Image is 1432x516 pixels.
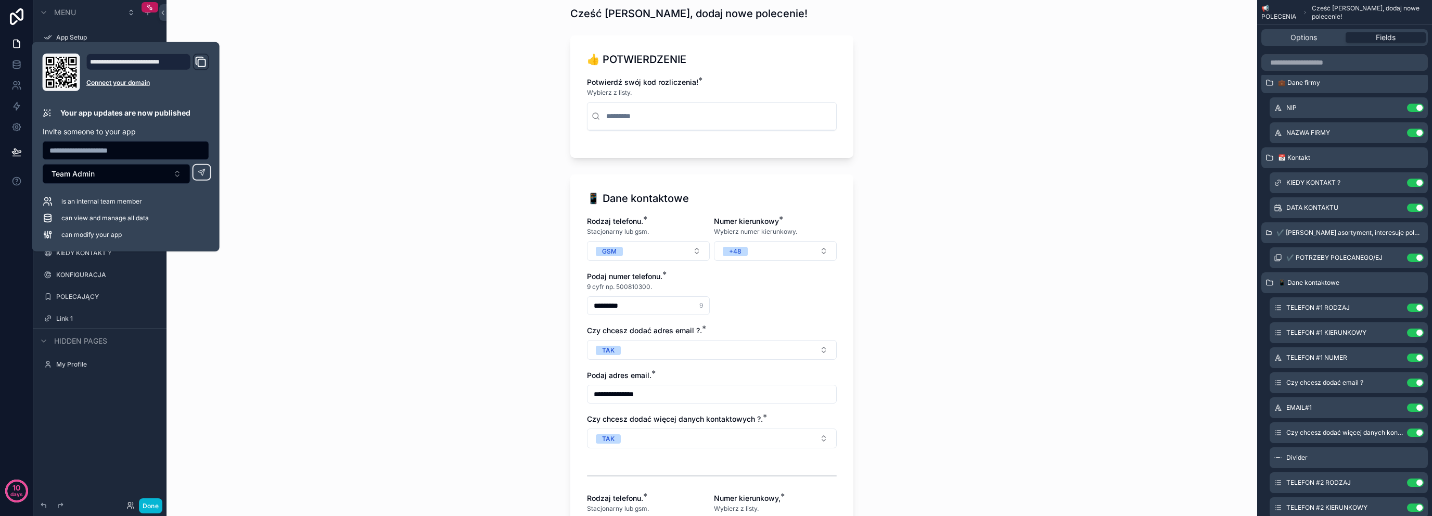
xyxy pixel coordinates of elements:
[56,314,158,323] label: Link 1
[61,214,149,222] span: can view and manage all data
[587,505,649,513] span: Stacjonarny lub gsm.
[1286,104,1297,112] span: NIP
[587,89,632,97] span: Wybierz z listy.
[86,79,209,87] a: Connect your domain
[587,414,763,423] span: Czy chcesz dodać więcej danych kontaktowych ?.
[1286,404,1312,412] span: EMAIL#1
[56,271,158,279] label: KONFIGURACJA
[602,434,615,444] div: TAK
[587,494,643,502] span: Rodzaj telefonu.
[570,6,808,21] h1: Cześć [PERSON_NAME], dodaj nowe polecenie!
[1278,79,1320,87] span: 💼 Dane firmy
[714,494,781,502] span: Numer kierunkowy,
[587,326,702,335] span: Czy chcesz dodać adres email ?.
[587,340,837,360] button: Select Button
[729,247,741,256] div: +48
[587,429,837,448] button: Select Button
[1286,454,1308,462] span: Divider
[602,247,617,256] div: GSM
[12,483,20,493] p: 10
[1286,379,1363,387] span: Czy chcesz dodać email ?
[139,498,162,513] button: Done
[61,231,122,239] span: can modify your app
[1261,4,1298,21] span: 📢 POLECENIA
[1278,279,1339,287] span: 📱 Dane kontaktowe
[587,241,710,261] button: Select Button
[43,127,209,137] p: Invite someone to your app
[1286,429,1403,437] span: Czy chcesz dodać więcej danych kontaktowych ?
[56,33,158,42] label: App Setup
[602,346,615,355] div: TAK
[587,217,643,225] span: Rodzaj telefonu.
[587,78,698,86] span: Potwierdź swój kod rozliczenia!
[1276,229,1420,237] span: ✔️ [PERSON_NAME] asortyment, interesuje poleconą osobę ?
[1278,154,1310,162] span: 📅 Kontakt
[587,191,689,206] h1: 📱 Dane kontaktowe
[587,52,686,67] h1: 👍 POTWIERDZENIE
[1286,179,1340,187] span: KIEDY KONTAKT ?
[54,336,107,346] span: Hidden pages
[1286,329,1366,337] span: TELEFON #1 KIERUNKOWY
[587,228,649,236] span: Stacjonarny lub gsm.
[714,228,797,236] span: Wybierz numer kierunkowy.
[714,241,837,261] button: Select Button
[587,371,651,380] span: Podaj adres email.
[10,487,23,501] p: days
[1286,204,1338,212] span: DATA KONTAKTU
[54,7,76,18] span: Menu
[1312,4,1428,21] span: Cześć [PERSON_NAME], dodaj nowe polecenie!
[1286,304,1350,312] span: TELEFON #1 RODZAJ
[587,272,662,281] span: Podaj numer telefonu.
[52,169,95,179] span: Team Admin
[587,283,652,291] span: 9 cyfr np. 500810300.
[56,360,158,369] label: My Profile
[1286,479,1351,487] span: TELEFON #2 RODZAJ
[1290,32,1317,43] span: Options
[56,249,158,257] label: KIEDY KONTAKT ?
[86,54,209,91] div: Domain and Custom Link
[714,217,779,225] span: Numer kierunkowy
[1376,32,1396,43] span: Fields
[60,108,190,118] p: Your app updates are now published
[1286,129,1330,137] span: NAZWA FIRMY
[56,293,158,301] label: POLECAJĄCY
[43,164,190,184] button: Select Button
[1286,354,1347,362] span: TELEFON #1 NUMER
[1286,254,1383,262] span: ✔️ POTRZEBY POLECANEGO/EJ
[714,505,759,513] span: Wybierz z listy.
[61,197,142,206] span: is an internal team member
